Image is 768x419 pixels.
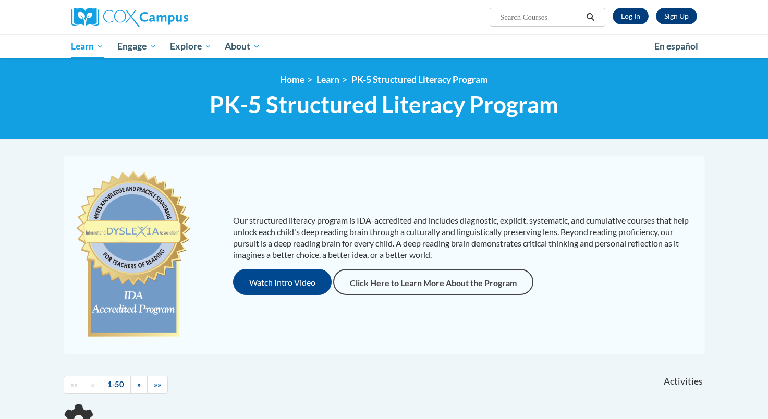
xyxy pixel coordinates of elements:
button: Search [582,11,598,23]
span: Explore [170,40,212,53]
span: « [91,380,94,389]
a: Cox Campus [71,8,270,27]
a: Previous [84,376,101,394]
a: Explore [163,34,218,58]
span: »» [154,380,161,389]
span: En español [654,41,698,52]
a: Engage [111,34,163,58]
a: End [147,376,168,394]
a: Register [656,8,697,24]
span: «« [70,380,78,389]
span: Engage [117,40,156,53]
a: 1-50 [101,376,131,394]
a: Log In [613,8,649,24]
button: Watch Intro Video [233,269,332,295]
a: PK-5 Structured Literacy Program [351,74,488,85]
span: Activities [664,376,703,387]
a: Begining [64,376,84,394]
input: Search Courses [499,11,582,23]
a: Learn [316,74,339,85]
a: Next [130,376,148,394]
img: c477cda6-e343-453b-bfce-d6f9e9818e1c.png [74,166,193,343]
span: » [137,380,141,389]
p: Our structured literacy program is IDA-accredited and includes diagnostic, explicit, systematic, ... [233,215,694,261]
a: Click Here to Learn More About the Program [333,269,533,295]
span: Learn [71,40,104,53]
img: Cox Campus [71,8,188,27]
a: Learn [65,34,111,58]
a: Home [280,74,304,85]
div: Main menu [56,34,713,58]
a: About [218,34,267,58]
span: PK-5 Structured Literacy Program [210,91,558,118]
span: About [225,40,260,53]
a: En español [648,35,705,57]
